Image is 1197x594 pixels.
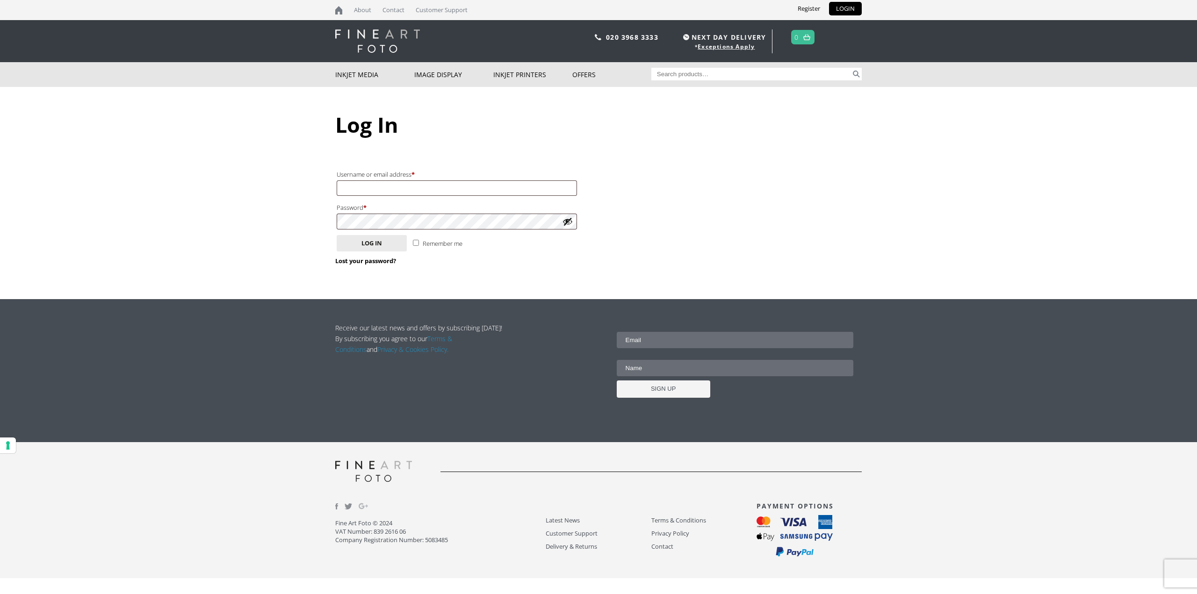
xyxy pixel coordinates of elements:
[681,32,766,43] span: NEXT DAY DELIVERY
[337,168,577,180] label: Username or email address
[546,541,651,552] a: Delivery & Returns
[337,235,407,251] button: Log in
[617,360,854,376] input: Name
[651,68,851,80] input: Search products…
[698,43,755,50] a: Exceptions Apply
[335,29,420,53] img: logo-white.svg
[335,322,507,355] p: Receive our latest news and offers by subscribing [DATE]! By subscribing you agree to our and
[617,380,710,398] input: SIGN UP
[757,501,862,510] h3: PAYMENT OPTIONS
[757,515,833,557] img: payment_options.svg
[617,332,854,348] input: Email
[651,515,757,526] a: Terms & Conditions
[606,33,658,42] a: 020 3968 3333
[335,519,546,544] p: Fine Art Foto © 2024 VAT Number: 839 2616 06 Company Registration Number: 5083485
[683,34,689,40] img: time.svg
[377,345,448,354] a: Privacy & Cookies Policy.
[423,239,462,248] span: Remember me
[345,503,352,509] img: twitter.svg
[413,240,419,246] input: Remember me
[335,62,414,87] a: Inkjet Media
[562,216,573,227] button: Show password
[791,2,827,15] a: Register
[829,2,862,15] a: LOGIN
[359,501,368,511] img: Google_Plus.svg
[493,62,572,87] a: Inkjet Printers
[335,257,396,265] a: Lost your password?
[414,62,493,87] a: Image Display
[335,503,338,509] img: facebook.svg
[337,201,577,214] label: Password
[651,528,757,539] a: Privacy Policy
[572,62,651,87] a: Offers
[595,34,601,40] img: phone.svg
[335,334,452,354] a: Terms & Conditions
[335,461,412,482] img: logo-grey.svg
[546,515,651,526] a: Latest News
[851,68,862,80] button: Search
[546,528,651,539] a: Customer Support
[803,34,810,40] img: basket.svg
[794,30,799,44] a: 0
[651,541,757,552] a: Contact
[335,110,862,139] h1: Log In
